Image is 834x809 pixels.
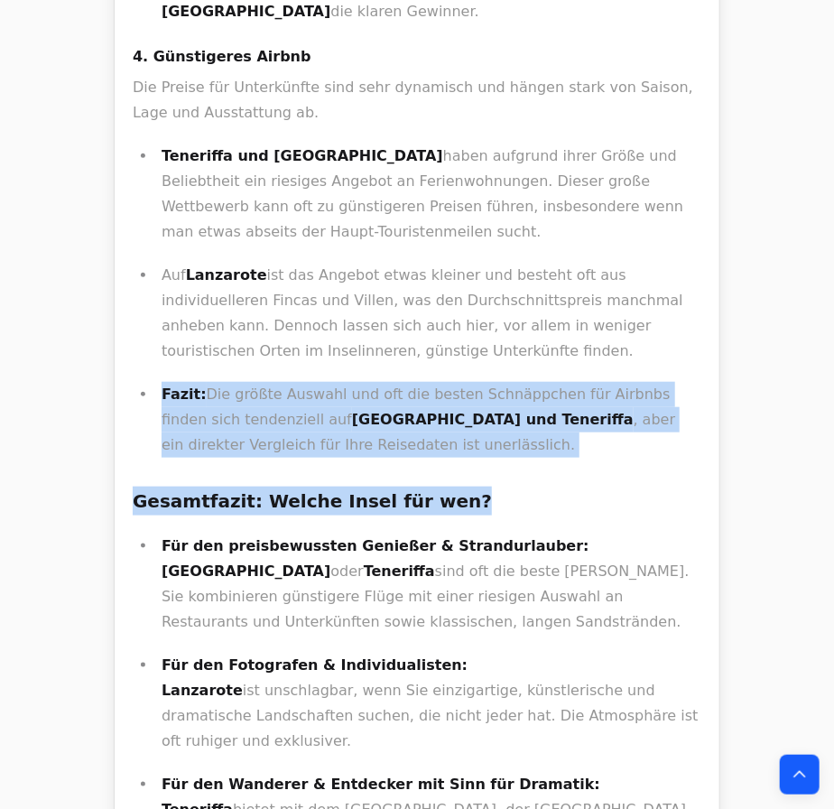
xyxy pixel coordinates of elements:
[162,263,701,364] p: Auf ist das Angebot etwas kleiner und besteht oft aus individuelleren Fincas und Villen, was den ...
[162,656,468,674] strong: Für den Fotografen & Individualisten:
[364,563,435,580] strong: Teneriffa
[162,534,701,635] p: oder sind oft die beste [PERSON_NAME]. Sie kombinieren günstigere Flüge mit einer riesigen Auswah...
[133,490,492,512] strong: Gesamtfazit: Welche Insel für wen?
[133,48,311,65] strong: 4. Günstigeres Airbnb
[162,653,701,754] p: ist unschlagbar, wenn Sie einzigartige, künstlerische und dramatische Landschaften suchen, die ni...
[186,266,267,284] strong: Lanzarote
[162,147,443,164] strong: Teneriffa und [GEOGRAPHIC_DATA]
[133,75,701,126] p: Die Preise für Unterkünfte sind sehr dynamisch und hängen stark von Saison, Lage und Ausstattung ab.
[162,386,207,403] strong: Fazit:
[156,144,701,245] li: haben aufgrund ihrer Größe und Beliebtheit ein riesiges Angebot an Ferienwohnungen. Dieser große ...
[352,411,634,428] strong: [GEOGRAPHIC_DATA] und Teneriffa
[780,755,820,795] button: Back to top
[162,382,701,458] p: Die größte Auswahl und oft die besten Schnäppchen für Airbnbs finden sich tendenziell auf , aber ...
[162,563,330,580] strong: [GEOGRAPHIC_DATA]
[162,682,243,699] strong: Lanzarote
[162,776,600,793] strong: Für den Wanderer & Entdecker mit Sinn für Dramatik:
[162,537,589,554] strong: Für den preisbewussten Genießer & Strandurlauber:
